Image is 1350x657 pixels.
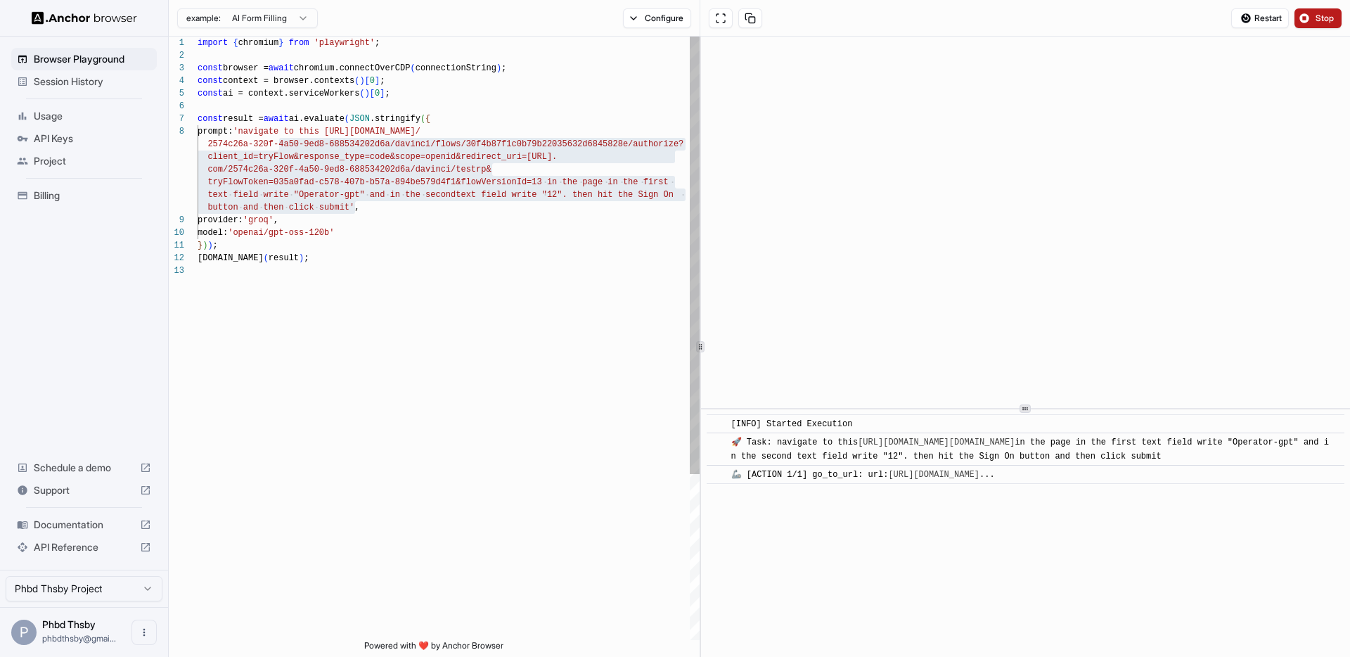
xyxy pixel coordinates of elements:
[11,105,157,127] div: Usage
[207,152,461,162] span: client_id=tryFlow&response_type=code&scope=openid&
[375,38,380,48] span: ;
[304,253,309,263] span: ;
[731,419,853,429] span: [INFO] Started Execution
[207,190,456,200] span: text field write "Operator-gpt" and in the second
[375,76,380,86] span: ]
[416,127,420,136] span: /
[623,8,691,28] button: Configure
[274,215,278,225] span: ,
[34,461,134,475] span: Schedule a demo
[169,37,184,49] div: 1
[169,87,184,100] div: 5
[169,214,184,227] div: 9
[198,241,202,250] span: }
[238,38,279,48] span: chromium
[34,109,151,123] span: Usage
[34,52,151,66] span: Browser Playground
[169,264,184,277] div: 13
[233,127,415,136] span: 'navigate to this [URL][DOMAIN_NAME]
[731,470,995,480] span: 🦾 [ACTION 1/1] go_to_url: url: ...
[207,165,461,174] span: com/2574c26a-320f-4a50-9ed8-688534202d6a/davinci/t
[278,38,283,48] span: }
[213,241,218,250] span: ;
[359,76,364,86] span: )
[345,114,349,124] span: (
[11,70,157,93] div: Session History
[314,38,375,48] span: 'playwright'
[410,63,415,73] span: (
[289,114,345,124] span: ai.evaluate
[738,8,762,28] button: Copy session ID
[349,114,370,124] span: JSON
[11,127,157,150] div: API Keys
[1294,8,1342,28] button: Stop
[207,139,461,149] span: 2574c26a-320f-4a50-9ed8-688534202d6a/davinci/flows
[11,184,157,207] div: Billing
[461,139,683,149] span: /30f4b87f1c0b79b22035632d6845828e/authorize?
[264,253,269,263] span: (
[364,640,503,657] span: Powered with ❤️ by Anchor Browser
[169,49,184,62] div: 2
[709,8,733,28] button: Open in full screen
[198,114,223,124] span: const
[714,417,721,431] span: ​
[354,76,359,86] span: (
[420,114,425,124] span: (
[202,241,207,250] span: )
[269,253,299,263] span: result
[370,89,375,98] span: [
[1254,13,1282,24] span: Restart
[34,483,134,497] span: Support
[714,435,721,449] span: ​
[264,114,289,124] span: await
[169,125,184,138] div: 8
[207,177,461,187] span: tryFlowToken=035a0fad-c578-407b-b57a-894be579d4f1&
[42,633,116,644] span: phbdthsby@gmail.com
[198,76,223,86] span: const
[186,13,221,24] span: example:
[461,177,668,187] span: flowVersionId=13 in the page in the first
[11,514,157,536] div: Documentation
[223,114,264,124] span: result =
[34,75,151,89] span: Session History
[207,241,212,250] span: )
[169,252,184,264] div: 12
[501,63,506,73] span: ;
[169,113,184,125] div: 7
[34,132,151,146] span: API Keys
[169,62,184,75] div: 3
[370,76,375,86] span: 0
[34,189,151,203] span: Billing
[223,76,354,86] span: context = browser.contexts
[714,468,721,482] span: ​
[359,89,364,98] span: (
[11,457,157,479] div: Schedule a demo
[42,618,96,630] span: Phbd Thsby
[1231,8,1289,28] button: Restart
[461,152,557,162] span: redirect_uri=[URL].
[385,89,390,98] span: ;
[461,165,491,174] span: estrp&
[11,620,37,645] div: P
[1316,13,1335,24] span: Stop
[858,438,1015,447] a: [URL][DOMAIN_NAME][DOMAIN_NAME]
[416,63,496,73] span: connectionString
[233,38,238,48] span: {
[299,253,304,263] span: )
[269,63,294,73] span: await
[198,228,228,238] span: model:
[198,63,223,73] span: const
[380,89,385,98] span: ]
[223,89,359,98] span: ai = context.serviceWorkers
[34,518,134,532] span: Documentation
[380,76,385,86] span: ;
[198,89,223,98] span: const
[198,38,228,48] span: import
[198,127,233,136] span: prompt:
[289,38,309,48] span: from
[207,203,354,212] span: button and then click submit'
[456,190,674,200] span: text field write "12". then hit the Sign On
[131,620,157,645] button: Open menu
[11,150,157,172] div: Project
[169,100,184,113] div: 6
